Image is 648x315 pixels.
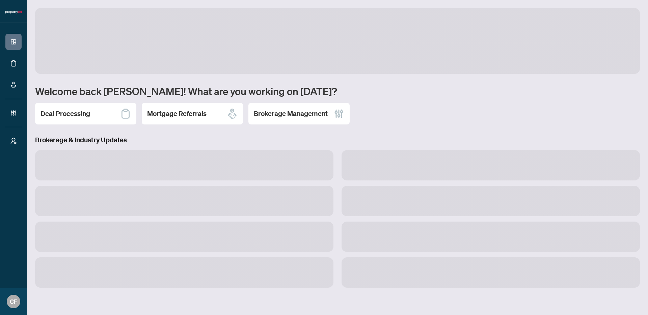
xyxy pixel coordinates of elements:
[147,109,207,118] h2: Mortgage Referrals
[10,138,17,144] span: user-switch
[5,10,22,14] img: logo
[254,109,328,118] h2: Brokerage Management
[10,297,17,306] span: CF
[35,85,640,97] h1: Welcome back [PERSON_NAME]! What are you working on [DATE]?
[35,135,640,145] h3: Brokerage & Industry Updates
[40,109,90,118] h2: Deal Processing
